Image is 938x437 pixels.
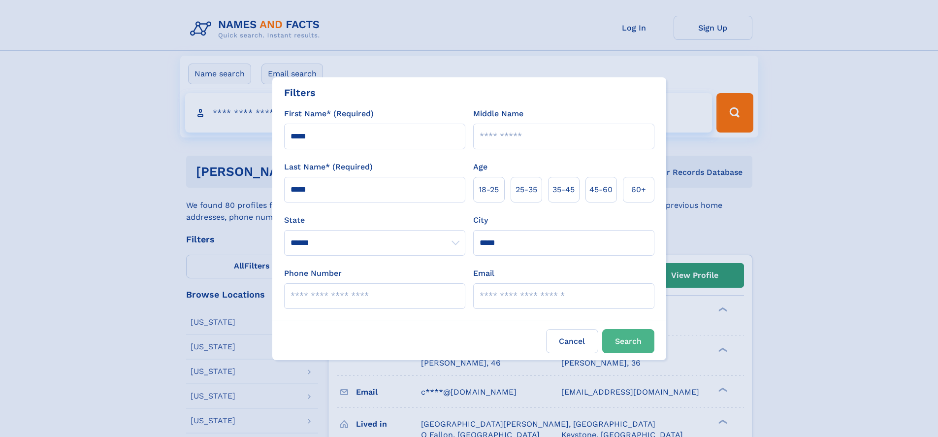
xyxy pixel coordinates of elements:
span: 25‑35 [516,184,537,196]
span: 18‑25 [479,184,499,196]
label: Middle Name [473,108,523,120]
button: Search [602,329,654,353]
label: Email [473,268,494,279]
label: Age [473,161,487,173]
span: 60+ [631,184,646,196]
label: Cancel [546,329,598,353]
label: Last Name* (Required) [284,161,373,173]
div: Filters [284,85,316,100]
label: Phone Number [284,268,342,279]
span: 45‑60 [589,184,613,196]
span: 35‑45 [552,184,575,196]
label: State [284,214,465,226]
label: City [473,214,488,226]
label: First Name* (Required) [284,108,374,120]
